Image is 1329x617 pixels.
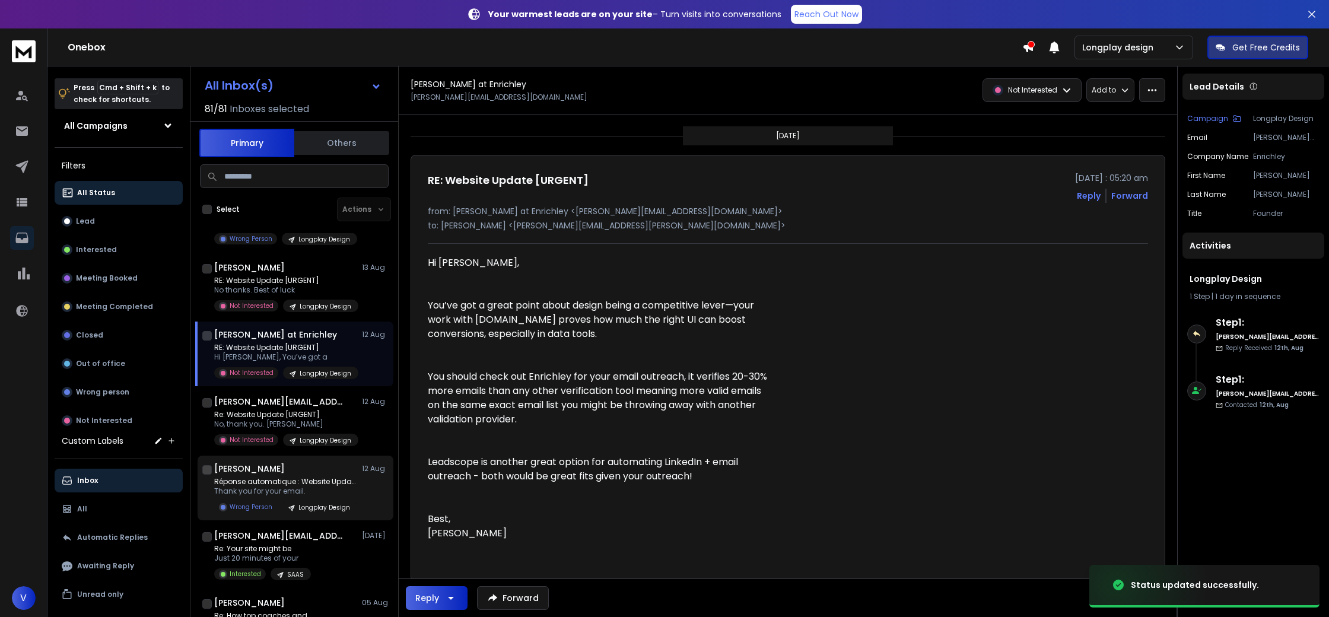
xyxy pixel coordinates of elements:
div: Activities [1182,233,1324,259]
button: Meeting Completed [55,295,183,319]
span: 12th, Aug [1274,344,1303,352]
button: Inbox [55,469,183,492]
p: Not Interested [76,416,132,425]
p: Longplay Design [300,436,351,445]
button: Get Free Credits [1207,36,1308,59]
p: Just 20 minutes of your [214,554,311,563]
div: Forward [1111,190,1148,202]
button: Unread only [55,583,183,606]
p: Wrong Person [230,234,272,243]
p: [PERSON_NAME] [1253,190,1320,199]
p: [DATE] [776,131,800,141]
p: Meeting Completed [76,302,153,311]
p: [PERSON_NAME] [1253,171,1320,180]
h1: Onebox [68,40,1022,55]
div: Reply [415,592,439,604]
h1: All Campaigns [64,120,128,132]
p: Meeting Booked [76,273,138,283]
p: Interested [230,570,261,578]
p: Longplay Design [298,235,350,244]
p: Email [1187,133,1207,142]
button: Others [294,130,389,156]
p: Reply Received [1225,344,1303,352]
button: Interested [55,238,183,262]
p: Wrong Person [230,502,272,511]
button: Reply [406,586,468,610]
p: Awaiting Reply [77,561,134,571]
h1: [PERSON_NAME][EMAIL_ADDRESS][DOMAIN_NAME] [214,396,345,408]
p: Founder [1253,209,1320,218]
button: V [12,586,36,610]
p: Réponse automatique : Website Update [URGENT] [214,477,357,486]
label: Select [217,205,240,214]
h6: Step 1 : [1216,316,1320,330]
p: Not Interested [1008,85,1057,95]
p: No thanks. Best of luck [214,285,357,295]
p: Longplay design [1082,42,1158,53]
span: 12th, Aug [1260,400,1289,409]
span: Cmd + Shift + k [97,81,158,94]
p: Press to check for shortcuts. [74,82,170,106]
button: Meeting Booked [55,266,183,290]
h6: Step 1 : [1216,373,1320,387]
strong: Your warmest leads are on your site [488,8,653,20]
p: Contacted [1225,400,1289,409]
button: Lead [55,209,183,233]
p: Automatic Replies [77,533,148,542]
p: [PERSON_NAME][EMAIL_ADDRESS][DOMAIN_NAME] [1253,133,1320,142]
p: 13 Aug [362,263,389,272]
p: Longplay Design [298,503,350,512]
p: Inbox [77,476,98,485]
p: Longplay Design [300,369,351,378]
p: Unread only [77,590,123,599]
p: Add to [1092,85,1116,95]
p: title [1187,209,1201,218]
h1: RE: Website Update [URGENT] [428,172,589,189]
div: Status updated successfully. [1131,579,1259,591]
p: Last Name [1187,190,1226,199]
h3: Filters [55,157,183,174]
p: All Status [77,188,115,198]
h1: [PERSON_NAME] at Enrichley [411,78,526,90]
p: [DATE] [362,531,389,540]
button: Automatic Replies [55,526,183,549]
button: Campaign [1187,114,1241,123]
button: All Status [55,181,183,205]
h6: [PERSON_NAME][EMAIL_ADDRESS][PERSON_NAME][DOMAIN_NAME] [1216,332,1320,341]
button: Out of office [55,352,183,376]
button: Awaiting Reply [55,554,183,578]
p: Out of office [76,359,125,368]
p: Company Name [1187,152,1248,161]
h1: [PERSON_NAME] [214,597,285,609]
p: Thank you for your email. [214,486,357,496]
p: from: [PERSON_NAME] at Enrichley <[PERSON_NAME][EMAIL_ADDRESS][DOMAIN_NAME]> [428,205,1148,217]
span: 1 Step [1190,291,1210,301]
p: Campaign [1187,114,1228,123]
h1: [PERSON_NAME] [214,262,285,273]
p: 05 Aug [362,598,389,608]
p: RE: Website Update [URGENT] [214,276,357,285]
button: Not Interested [55,409,183,432]
img: logo [12,40,36,62]
p: Enrichley [1253,152,1320,161]
button: Forward [477,586,549,610]
h3: Inboxes selected [230,102,309,116]
p: SAAS [287,570,304,579]
p: No, thank you. [PERSON_NAME] [214,419,357,429]
p: Reach Out Now [794,8,859,20]
button: Closed [55,323,183,347]
a: Reach Out Now [791,5,862,24]
button: All Campaigns [55,114,183,138]
p: First Name [1187,171,1225,180]
div: Hi [PERSON_NAME], You’ve got a great point about design being a competitive lever—your work with ... [428,256,784,564]
p: All [77,504,87,514]
p: Longplay Design [300,302,351,311]
p: 12 Aug [362,330,389,339]
button: Primary [199,129,294,157]
span: 81 / 81 [205,102,227,116]
p: [DATE] : 05:20 am [1075,172,1148,184]
p: Get Free Credits [1232,42,1300,53]
p: – Turn visits into conversations [488,8,781,20]
p: Not Interested [230,435,274,444]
